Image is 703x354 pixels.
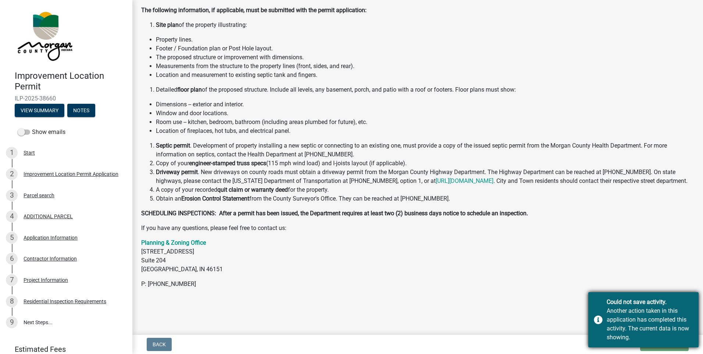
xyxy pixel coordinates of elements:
li: Measurements from the structure to the property lines (front, sides, and rear). [156,62,694,71]
strong: Driveway permit [156,169,198,176]
li: of the property illustrating: [156,21,694,29]
button: View Summary [15,104,64,117]
div: 8 [6,295,18,307]
button: Notes [67,104,95,117]
strong: Site plan [156,21,179,28]
li: . New driveways on county roads must obtain a driveway permit from the Morgan County Highway Depa... [156,168,694,185]
strong: SCHEDULING INSPECTIONS: After a permit has been issued, the Department requires at least two (2) ... [141,210,528,217]
li: The proposed structure or improvement with dimensions. [156,53,694,62]
strong: floor plan [177,86,202,93]
strong: Septic permit [156,142,190,149]
li: Property lines. [156,35,694,44]
div: 3 [6,190,18,201]
li: . Development of property installing a new septic or connecting to an existing one, must provide ... [156,141,694,159]
li: Dimensions -- exterior and interior. [156,100,694,109]
div: 2 [6,168,18,180]
p: [STREET_ADDRESS] Suite 204 [GEOGRAPHIC_DATA], IN 46151 [141,238,694,274]
h4: Improvement Location Permit [15,71,126,92]
li: A copy of your recorded for the property. [156,185,694,194]
div: Start [24,150,35,155]
li: Footer / Foundation plan or Post Hole layout. [156,44,694,53]
li: Detailed of the proposed structure. Include all levels, any basement, porch, and patio with a roo... [156,85,694,94]
div: 6 [6,253,18,265]
strong: quit claim or warranty deed [217,186,288,193]
div: Another action taken in this application has completed this activity. The current data is now sho... [607,307,693,342]
li: Copy of your (115 mph wind load) and I-joists layout (if applicable). [156,159,694,168]
strong: engineer-stamped truss specs [189,160,266,167]
div: Residential Inspection Requirements [24,299,106,304]
div: 4 [6,210,18,222]
label: Show emails [18,128,65,137]
a: [URL][DOMAIN_NAME] [436,177,493,184]
a: Planning & Zoning Office [141,239,206,246]
div: 9 [6,316,18,328]
div: 1 [6,147,18,159]
div: Parcel search [24,193,54,198]
li: Window and door locations. [156,109,694,118]
span: Back [153,341,166,347]
div: 7 [6,274,18,286]
wm-modal-confirm: Summary [15,108,64,114]
div: Application Information [24,235,78,240]
button: Back [147,338,172,351]
wm-modal-confirm: Notes [67,108,95,114]
p: P: [PHONE_NUMBER] [141,280,694,288]
li: Obtain an from the County Surveyor's Office. They can be reached at [PHONE_NUMBER]. [156,194,694,203]
img: Morgan County, Indiana [15,8,74,63]
li: Location and measurement to existing septic tank and fingers. [156,71,694,79]
div: Project Information [24,277,68,283]
li: Room use -- kitchen, bedroom, bathroom (including areas plumbed for future), etc. [156,118,694,127]
div: Improvement Location Permit Application [24,171,118,177]
div: 5 [6,232,18,244]
strong: The following information, if applicable, must be submitted with the permit application: [141,7,367,14]
div: ADDITIONAL PARCEL [24,214,73,219]
strong: Erosion Control Statement [181,195,249,202]
div: Could not save activity. [607,298,693,307]
span: ILP-2025-38660 [15,95,118,102]
div: Contractor Information [24,256,77,261]
li: Location of fireplaces, hot tubs, and electrical panel. [156,127,694,135]
p: If you have any questions, please feel free to contact us: [141,224,694,233]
